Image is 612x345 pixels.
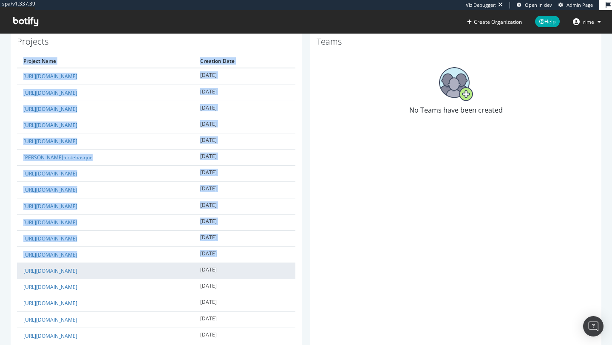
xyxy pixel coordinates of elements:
[23,89,77,96] a: [URL][DOMAIN_NAME]
[23,170,77,177] a: [URL][DOMAIN_NAME]
[23,332,77,339] a: [URL][DOMAIN_NAME]
[17,54,194,68] th: Project Name
[194,263,295,279] td: [DATE]
[439,67,473,101] img: No Teams have been created
[17,37,295,50] h1: Projects
[194,54,295,68] th: Creation Date
[194,101,295,117] td: [DATE]
[194,311,295,328] td: [DATE]
[23,203,77,210] a: [URL][DOMAIN_NAME]
[194,279,295,295] td: [DATE]
[535,16,560,27] span: Help
[194,68,295,85] td: [DATE]
[23,122,77,129] a: [URL][DOMAIN_NAME]
[194,328,295,344] td: [DATE]
[583,316,603,337] div: Open Intercom Messenger
[23,219,77,226] a: [URL][DOMAIN_NAME]
[194,85,295,101] td: [DATE]
[467,18,522,26] button: Create Organization
[194,166,295,182] td: [DATE]
[194,198,295,214] td: [DATE]
[194,295,295,311] td: [DATE]
[23,105,77,113] a: [URL][DOMAIN_NAME]
[517,2,552,8] a: Open in dev
[194,133,295,149] td: [DATE]
[23,235,77,242] a: [URL][DOMAIN_NAME]
[194,117,295,133] td: [DATE]
[23,300,77,307] a: [URL][DOMAIN_NAME]
[466,2,496,8] div: Viz Debugger:
[194,246,295,263] td: [DATE]
[23,73,77,80] a: [URL][DOMAIN_NAME]
[409,105,503,115] span: No Teams have been created
[23,138,77,145] a: [URL][DOMAIN_NAME]
[194,214,295,230] td: [DATE]
[583,18,594,25] span: rime
[23,251,77,258] a: [URL][DOMAIN_NAME]
[23,154,93,161] a: [PERSON_NAME]-cotebasque
[194,182,295,198] td: [DATE]
[194,150,295,166] td: [DATE]
[558,2,593,8] a: Admin Page
[23,316,77,323] a: [URL][DOMAIN_NAME]
[317,37,595,50] h1: Teams
[23,186,77,193] a: [URL][DOMAIN_NAME]
[525,2,552,8] span: Open in dev
[23,283,77,291] a: [URL][DOMAIN_NAME]
[566,15,608,28] button: rime
[23,267,77,274] a: [URL][DOMAIN_NAME]
[567,2,593,8] span: Admin Page
[194,230,295,246] td: [DATE]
